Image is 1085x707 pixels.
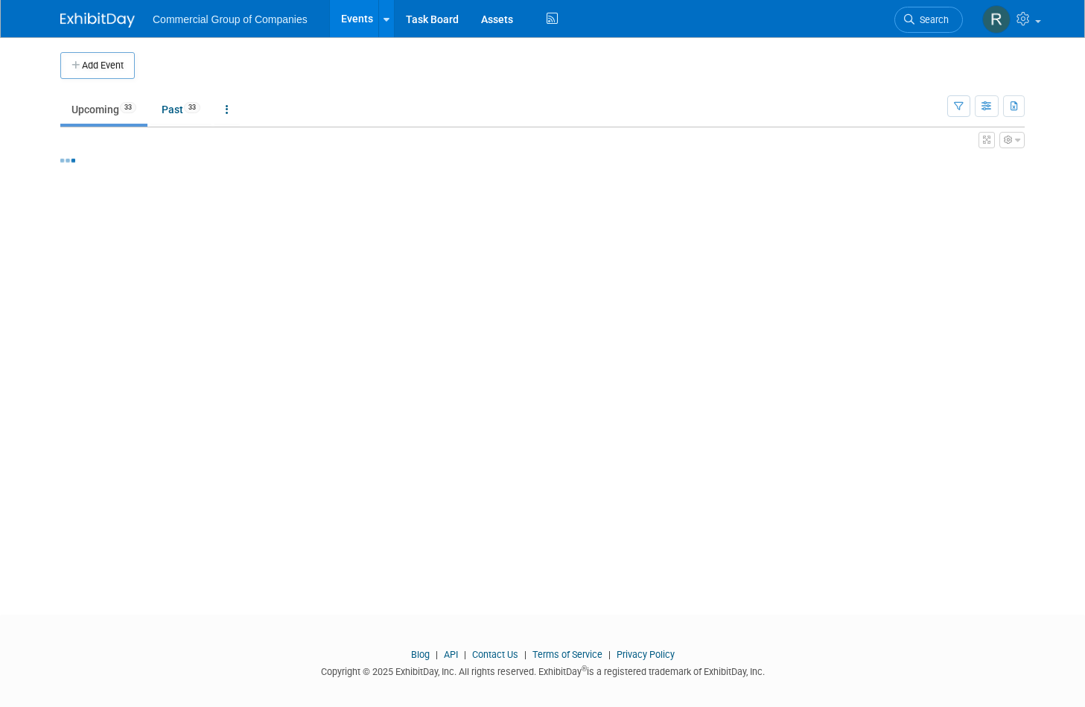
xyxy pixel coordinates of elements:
[60,159,75,162] img: loading...
[150,95,211,124] a: Past33
[153,13,308,25] span: Commercial Group of Companies
[617,649,675,660] a: Privacy Policy
[472,649,518,660] a: Contact Us
[120,102,136,113] span: 33
[60,52,135,79] button: Add Event
[582,665,587,673] sup: ®
[982,5,1011,34] img: Rod Leland
[60,13,135,28] img: ExhibitDay
[444,649,458,660] a: API
[605,649,614,660] span: |
[460,649,470,660] span: |
[521,649,530,660] span: |
[532,649,602,660] a: Terms of Service
[432,649,442,660] span: |
[184,102,200,113] span: 33
[60,95,147,124] a: Upcoming33
[411,649,430,660] a: Blog
[914,14,949,25] span: Search
[894,7,963,33] a: Search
